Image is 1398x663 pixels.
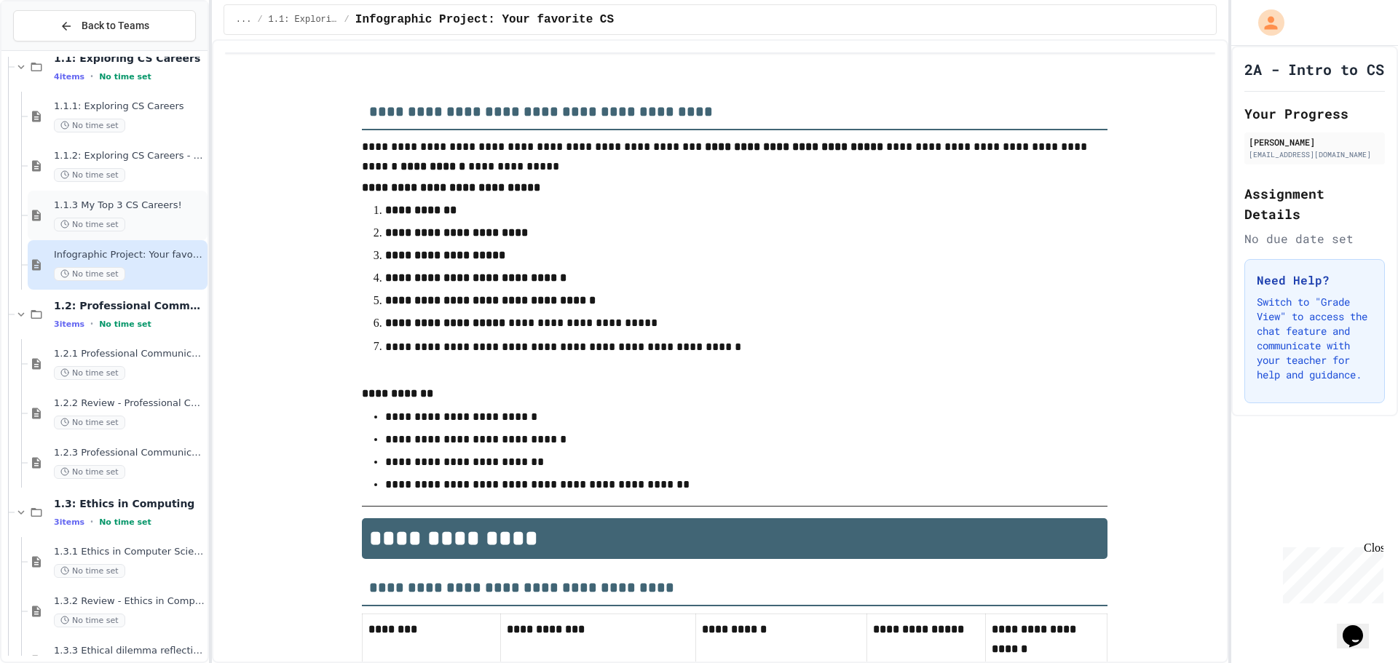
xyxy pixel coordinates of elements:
span: No time set [54,564,125,578]
span: 1.2: Professional Communication [54,299,205,312]
div: [PERSON_NAME] [1249,135,1381,148]
h2: Your Progress [1244,103,1385,124]
div: [EMAIL_ADDRESS][DOMAIN_NAME] [1249,149,1381,160]
span: 1.1: Exploring CS Careers [54,52,205,65]
span: • [90,71,93,82]
span: 1.1.3 My Top 3 CS Careers! [54,199,205,212]
iframe: chat widget [1277,541,1383,603]
span: No time set [54,168,125,182]
span: No time set [54,267,125,281]
span: 4 items [54,72,84,82]
p: Switch to "Grade View" to access the chat feature and communicate with your teacher for help and ... [1257,295,1373,382]
iframe: chat widget [1337,605,1383,648]
h1: 2A - Intro to CS [1244,59,1384,79]
h3: Need Help? [1257,271,1373,289]
h2: Assignment Details [1244,183,1385,224]
span: 1.1: Exploring CS Careers [269,14,339,25]
span: 3 items [54,517,84,527]
div: Chat with us now!Close [6,6,100,92]
span: No time set [54,218,125,231]
span: ... [236,14,252,25]
button: Back to Teams [13,10,196,41]
span: Infographic Project: Your favorite CS [54,249,205,261]
span: 1.3.3 Ethical dilemma reflections [54,645,205,657]
span: 1.2.2 Review - Professional Communication [54,397,205,410]
span: 1.3.2 Review - Ethics in Computer Science [54,595,205,608]
span: No time set [54,366,125,380]
span: 1.1.2: Exploring CS Careers - Review [54,150,205,162]
span: 3 items [54,319,84,329]
span: 1.3: Ethics in Computing [54,497,205,510]
span: • [90,318,93,330]
span: 1.1.1: Exploring CS Careers [54,100,205,113]
span: No time set [54,465,125,479]
div: No due date set [1244,230,1385,247]
span: No time set [99,517,151,527]
span: 1.2.1 Professional Communication [54,348,205,360]
span: / [344,14,349,25]
span: 1.3.1 Ethics in Computer Science [54,546,205,558]
span: No time set [99,319,151,329]
span: 1.2.3 Professional Communication Challenge [54,447,205,459]
span: Back to Teams [82,18,149,33]
span: / [257,14,262,25]
span: No time set [54,119,125,132]
div: My Account [1243,6,1288,39]
span: • [90,516,93,528]
span: No time set [99,72,151,82]
span: No time set [54,614,125,627]
span: No time set [54,416,125,429]
span: Infographic Project: Your favorite CS [355,11,614,28]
